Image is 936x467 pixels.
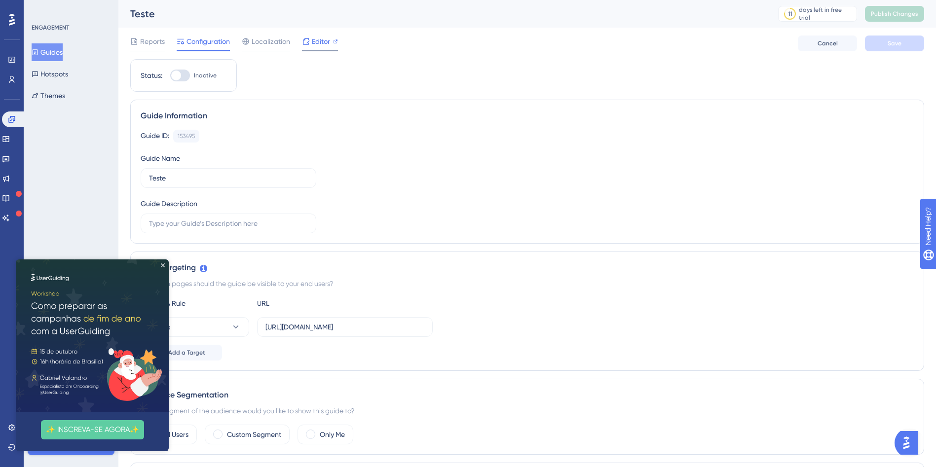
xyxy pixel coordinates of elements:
button: Hotspots [32,65,68,83]
div: Page Targeting [141,262,914,274]
div: Guide Information [141,110,914,122]
div: 11 [788,10,792,18]
button: Add a Target [141,345,222,360]
button: Guides [32,43,63,61]
div: Audience Segmentation [141,389,914,401]
div: 153495 [178,132,195,140]
div: On which pages should the guide be visible to your end users? [141,278,914,289]
button: Publish Changes [865,6,924,22]
button: Themes [32,87,65,105]
div: ENGAGEMENT [32,24,69,32]
span: Reports [140,36,165,47]
input: yourwebsite.com/path [265,322,424,332]
div: Which segment of the audience would you like to show this guide to? [141,405,914,417]
input: Type your Guide’s Name here [149,173,308,183]
div: Guide ID: [141,130,169,143]
label: All Users [163,429,188,440]
div: Guide Description [141,198,197,210]
span: Need Help? [23,2,62,14]
iframe: UserGuiding AI Assistant Launcher [895,428,924,458]
button: Cancel [798,36,857,51]
span: Localization [252,36,290,47]
span: Add a Target [168,349,205,357]
div: Status: [141,70,162,81]
span: Configuration [187,36,230,47]
div: Guide Name [141,152,180,164]
label: Custom Segment [227,429,281,440]
span: Editor [312,36,330,47]
span: Cancel [818,39,838,47]
div: days left in free trial [799,6,854,22]
button: Save [865,36,924,51]
span: Save [888,39,901,47]
label: Only Me [320,429,345,440]
div: URL [257,297,366,309]
span: Publish Changes [871,10,918,18]
div: Close Preview [145,4,149,8]
button: equals [141,317,249,337]
input: Type your Guide’s Description here [149,218,308,229]
button: ✨ INSCREVA-SE AGORA✨ [25,161,128,180]
div: Teste [130,7,753,21]
div: Choose A Rule [141,297,249,309]
span: Inactive [194,72,217,79]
